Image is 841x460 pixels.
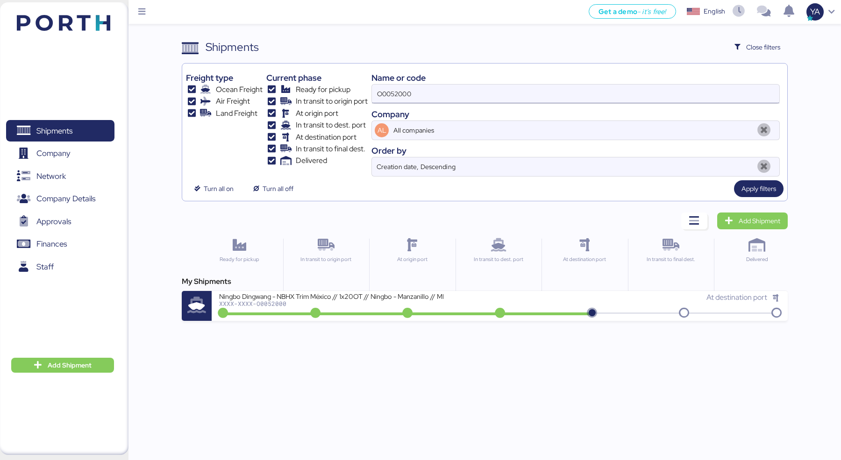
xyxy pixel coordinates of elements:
[296,132,356,143] span: At destination port
[6,165,114,187] a: Network
[287,255,365,263] div: In transit to origin port
[6,234,114,255] a: Finances
[810,6,820,18] span: YA
[296,84,350,95] span: Ready for pickup
[392,121,753,140] input: AL
[746,42,780,53] span: Close filters
[6,188,114,210] a: Company Details
[296,143,365,155] span: In transit to final dest.
[200,255,278,263] div: Ready for pickup
[6,256,114,277] a: Staff
[296,108,338,119] span: At origin port
[741,183,776,194] span: Apply filters
[36,237,67,251] span: Finances
[216,84,263,95] span: Ocean Freight
[296,155,327,166] span: Delivered
[206,39,259,56] div: Shipments
[378,125,386,135] span: AL
[371,108,780,120] div: Company
[48,360,92,371] span: Add Shipment
[245,180,301,197] button: Turn all off
[546,255,623,263] div: At destination port
[266,71,368,84] div: Current phase
[632,255,710,263] div: In transit to final dest.
[219,292,443,300] div: Ningbo Dingwang - NBHX Trim México // 1x20OT // Ningbo - Manzanillo // MBL: COSU6423348320 - HBL:...
[186,71,262,84] div: Freight type
[706,292,767,302] span: At destination port
[371,144,780,157] div: Order by
[204,183,234,194] span: Turn all on
[704,7,725,16] div: English
[296,120,366,131] span: In transit to dest. port
[263,183,293,194] span: Turn all off
[373,255,451,263] div: At origin port
[371,71,780,84] div: Name or code
[11,358,114,373] button: Add Shipment
[36,260,54,274] span: Staff
[219,300,443,307] div: XXXX-XXXX-O0052000
[6,120,114,142] a: Shipments
[6,143,114,164] a: Company
[36,192,95,205] span: Company Details
[6,211,114,232] a: Approvals
[734,180,784,197] button: Apply filters
[182,276,787,287] div: My Shipments
[216,96,250,107] span: Air Freight
[186,180,241,197] button: Turn all on
[134,4,150,20] button: Menu
[739,215,780,226] span: Add Shipment
[718,255,796,263] div: Delivered
[460,255,537,263] div: In transit to dest. port
[36,215,71,228] span: Approvals
[727,39,788,56] button: Close filters
[216,108,257,119] span: Land Freight
[296,96,368,107] span: In transit to origin port
[36,170,66,183] span: Network
[36,147,71,160] span: Company
[36,124,72,138] span: Shipments
[717,212,788,229] a: Add Shipment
